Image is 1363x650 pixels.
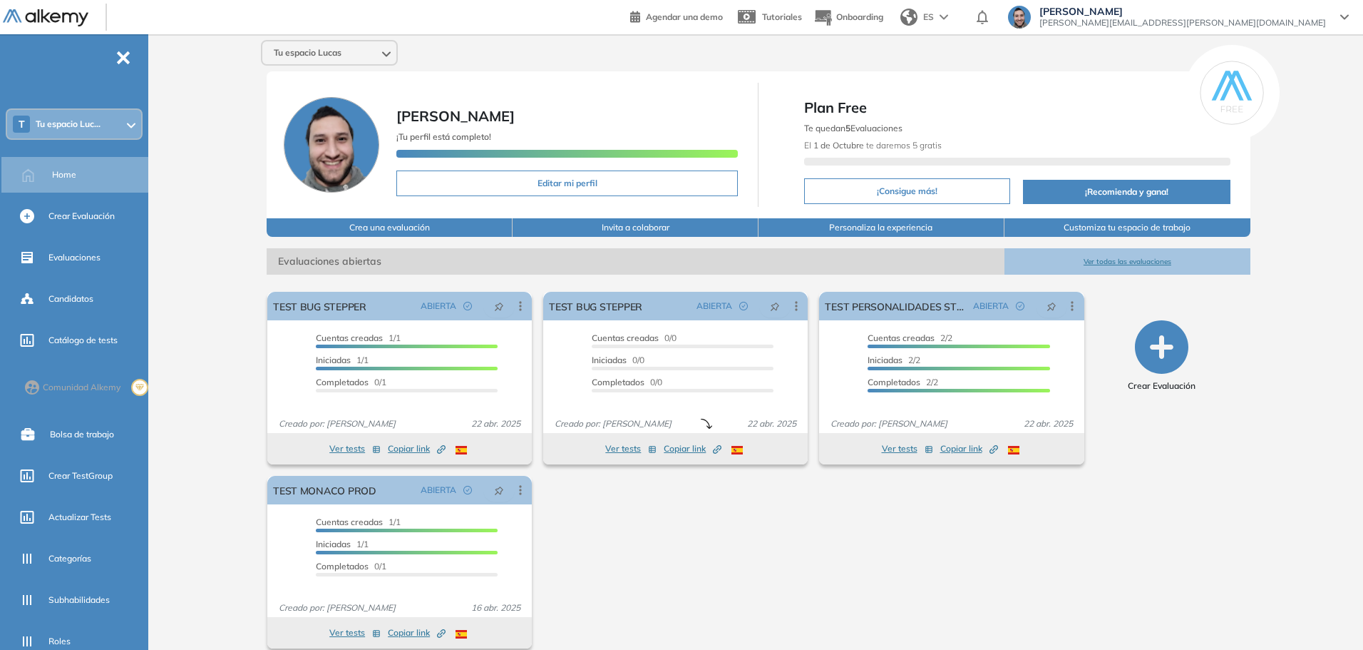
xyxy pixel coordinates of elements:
span: check-circle [1016,302,1024,310]
span: Copiar link [940,442,998,455]
button: Ver tests [329,624,381,641]
a: TEST PERSONALIDADES STEPPER [825,292,967,320]
span: pushpin [494,484,504,496]
span: Roles [48,635,71,648]
b: 5 [845,123,850,133]
span: Iniciadas [592,355,627,365]
span: Cuentas creadas [868,332,935,343]
img: ESP [456,630,467,639]
span: 0/1 [316,561,386,572]
button: Onboarding [813,2,883,33]
span: 2/2 [868,377,938,387]
button: Editar mi perfil [396,171,738,196]
span: Tu espacio Lucas [274,47,341,59]
span: Copiar link [388,626,446,639]
span: Home [52,168,76,181]
span: 1/1 [316,332,401,343]
button: Ver tests [329,440,381,457]
a: TEST BUG STEPPER [549,292,642,320]
span: ABIERTA [696,300,732,313]
span: 22 abr. 2025 [741,417,802,430]
a: TEST BUG STEPPER [273,292,366,320]
button: Ver tests [605,440,657,457]
button: ¡Consigue más! [804,178,1009,204]
span: Creado por: [PERSON_NAME] [273,601,401,614]
button: Copiar link [940,440,998,457]
img: Logo [3,9,88,27]
span: Agendar una demo [646,11,723,22]
span: Catálogo de tests [48,334,118,347]
span: Creado por: [PERSON_NAME] [825,417,953,430]
button: Crear Evaluación [1128,320,1195,392]
img: Foto de perfil [284,97,379,193]
span: 0/0 [592,377,662,387]
b: 1 de Octubre [813,140,864,151]
button: Copiar link [388,624,446,641]
span: ABIERTA [421,484,456,497]
img: world [900,9,917,26]
span: El te daremos 5 gratis [804,140,942,151]
span: Actualizar Tests [48,511,111,524]
span: Iniciadas [316,539,351,549]
span: Iniciadas [868,355,902,365]
span: Creado por: [PERSON_NAME] [549,417,677,430]
span: [PERSON_NAME] [396,107,515,125]
span: 0/1 [316,377,386,387]
span: Cuentas creadas [316,517,383,527]
a: TEST MONACO PROD [273,476,376,504]
span: Crear TestGroup [48,469,113,482]
span: check-circle [463,302,472,310]
button: ¡Recomienda y gana! [1023,180,1230,204]
span: Evaluaciones abiertas [267,248,1004,275]
span: Completados [868,377,920,387]
button: Copiar link [388,440,446,457]
span: Onboarding [836,11,883,22]
span: [PERSON_NAME] [1039,6,1326,17]
button: Invita a colaborar [513,218,758,237]
span: 0/0 [592,355,644,365]
img: arrow [940,14,948,20]
span: Tu espacio Luc... [36,118,101,130]
span: pushpin [1046,300,1056,312]
span: Plan Free [804,97,1230,118]
span: Crear Evaluación [1128,380,1195,392]
span: 1/1 [316,355,369,365]
span: Completados [316,561,369,572]
span: check-circle [463,486,472,494]
span: Creado por: [PERSON_NAME] [273,417,401,430]
a: Agendar una demo [630,7,723,24]
span: 1/1 [316,539,369,549]
img: ESP [1008,446,1019,455]
span: Bolsa de trabajo [50,428,114,441]
span: Te quedan Evaluaciones [804,123,902,133]
span: Completados [592,377,644,387]
span: [PERSON_NAME][EMAIL_ADDRESS][PERSON_NAME][DOMAIN_NAME] [1039,17,1326,29]
span: Iniciadas [316,355,351,365]
span: Cuentas creadas [316,332,383,343]
button: Customiza tu espacio de trabajo [1004,218,1250,237]
button: pushpin [483,479,515,502]
span: 1/1 [316,517,401,527]
span: 2/2 [868,332,952,343]
span: Copiar link [388,442,446,455]
span: pushpin [770,300,780,312]
span: ES [923,11,934,24]
span: ABIERTA [421,300,456,313]
button: pushpin [759,295,791,318]
button: Ver todas las evaluaciones [1004,248,1250,275]
span: 0/0 [592,332,677,343]
button: Ver tests [882,440,933,457]
button: pushpin [483,295,515,318]
button: Crea una evaluación [267,218,513,237]
span: check-circle [739,302,748,310]
span: ¡Tu perfil está completo! [396,131,491,142]
span: ABIERTA [973,300,1009,313]
img: ESP [456,446,467,455]
span: Copiar link [664,442,721,455]
span: 2/2 [868,355,920,365]
span: Completados [316,377,369,387]
span: 16 abr. 2025 [466,601,526,614]
span: 22 abr. 2025 [466,417,526,430]
button: Copiar link [664,440,721,457]
span: pushpin [494,300,504,312]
